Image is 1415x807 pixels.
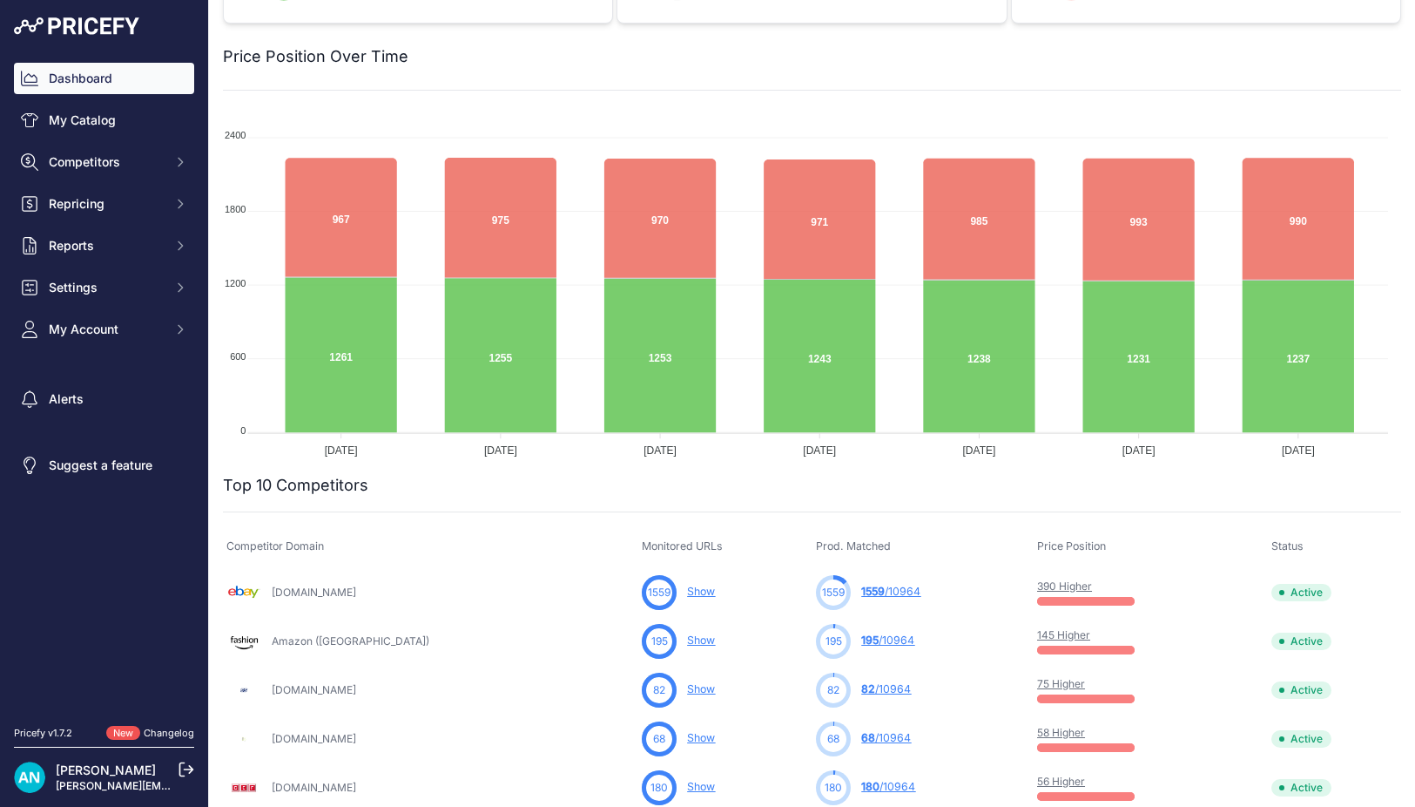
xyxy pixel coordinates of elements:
[825,780,842,796] span: 180
[14,230,194,261] button: Reports
[861,780,915,793] a: 180/10964
[225,278,246,288] tspan: 1200
[1037,539,1106,553] span: Price Position
[272,683,356,696] a: [DOMAIN_NAME]
[827,682,839,698] span: 82
[223,44,408,69] h2: Price Position Over Time
[56,779,324,792] a: [PERSON_NAME][EMAIL_ADDRESS][DOMAIN_NAME]
[1037,580,1092,593] a: 390 Higher
[240,425,246,436] tspan: 0
[803,444,836,457] tspan: [DATE]
[226,539,324,553] span: Competitor Domain
[14,17,139,35] img: Pricefy Logo
[963,444,996,457] tspan: [DATE]
[687,634,715,647] a: Show
[272,634,429,648] a: Amazon ([GEOGRAPHIC_DATA])
[861,780,879,793] span: 180
[861,585,885,598] span: 1559
[144,727,194,739] a: Changelog
[49,279,163,296] span: Settings
[651,634,668,649] span: 195
[272,586,356,599] a: [DOMAIN_NAME]
[861,634,914,647] a: 195/10964
[687,731,715,744] a: Show
[861,731,875,744] span: 68
[642,539,723,553] span: Monitored URLs
[1271,682,1331,699] span: Active
[14,188,194,220] button: Repricing
[14,450,194,481] a: Suggest a feature
[648,585,670,600] span: 1559
[1037,677,1085,690] a: 75 Higher
[14,314,194,345] button: My Account
[827,731,839,747] span: 68
[14,272,194,303] button: Settings
[825,634,842,649] span: 195
[1037,726,1085,739] a: 58 Higher
[14,63,194,94] a: Dashboard
[861,634,879,647] span: 195
[230,351,246,362] tspan: 600
[816,539,891,553] span: Prod. Matched
[1271,779,1331,797] span: Active
[106,726,140,741] span: New
[14,105,194,136] a: My Catalog
[56,763,156,777] a: [PERSON_NAME]
[1037,775,1085,788] a: 56 Higher
[650,780,668,796] span: 180
[861,682,875,695] span: 82
[49,195,163,213] span: Repricing
[1037,628,1090,641] a: 145 Higher
[484,444,517,457] tspan: [DATE]
[14,726,72,741] div: Pricefy v1.7.2
[1122,444,1156,457] tspan: [DATE]
[687,585,715,598] a: Show
[1271,584,1331,601] span: Active
[325,444,358,457] tspan: [DATE]
[14,63,194,705] nav: Sidebar
[1282,444,1315,457] tspan: [DATE]
[49,153,163,171] span: Competitors
[272,781,356,794] a: [DOMAIN_NAME]
[861,585,920,598] a: 1559/10964
[687,682,715,695] a: Show
[49,321,163,338] span: My Account
[14,383,194,415] a: Alerts
[272,732,356,745] a: [DOMAIN_NAME]
[14,146,194,178] button: Competitors
[1271,633,1331,650] span: Active
[225,204,246,214] tspan: 1800
[822,585,845,600] span: 1559
[653,731,665,747] span: 68
[643,444,677,457] tspan: [DATE]
[49,237,163,254] span: Reports
[687,780,715,793] a: Show
[1271,539,1304,553] span: Status
[1271,730,1331,748] span: Active
[223,473,368,498] h2: Top 10 Competitors
[861,682,911,695] a: 82/10964
[653,682,665,698] span: 82
[225,130,246,140] tspan: 2400
[861,731,911,744] a: 68/10964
